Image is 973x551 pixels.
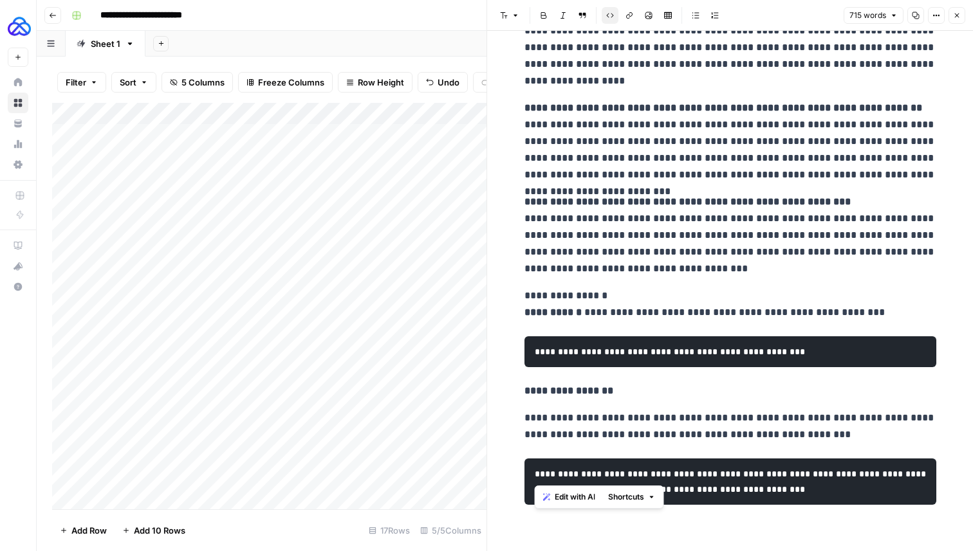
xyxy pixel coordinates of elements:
button: 715 words [844,7,903,24]
button: What's new? [8,256,28,276]
a: Browse [8,93,28,113]
span: Sort [120,76,136,89]
span: 5 Columns [181,76,225,89]
span: Edit with AI [555,491,595,503]
a: Usage [8,134,28,154]
span: Undo [438,76,459,89]
span: Add Row [71,524,107,537]
div: 17 Rows [364,520,415,541]
div: What's new? [8,257,28,276]
button: Add Row [52,520,115,541]
a: Sheet 1 [66,31,145,57]
div: 5/5 Columns [415,520,486,541]
button: 5 Columns [162,72,233,93]
button: Edit with AI [538,489,600,505]
a: AirOps Academy [8,235,28,256]
span: 715 words [849,10,886,21]
img: AUQ Logo [8,15,31,38]
a: Home [8,72,28,93]
a: Settings [8,154,28,175]
span: Add 10 Rows [134,524,185,537]
button: Sort [111,72,156,93]
button: Add 10 Rows [115,520,193,541]
button: Workspace: AUQ [8,10,28,42]
span: Shortcuts [608,491,644,503]
button: Row Height [338,72,412,93]
div: Sheet 1 [91,37,120,50]
button: Filter [57,72,106,93]
a: Your Data [8,113,28,134]
button: Undo [418,72,468,93]
span: Filter [66,76,86,89]
span: Freeze Columns [258,76,324,89]
button: Freeze Columns [238,72,333,93]
button: Help + Support [8,276,28,297]
button: Shortcuts [603,489,661,505]
span: Row Height [358,76,404,89]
